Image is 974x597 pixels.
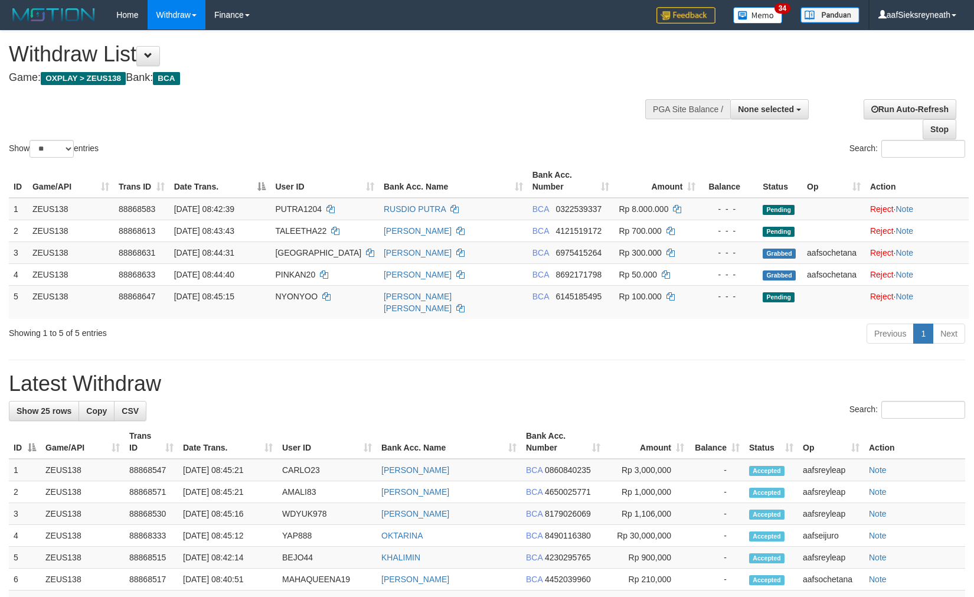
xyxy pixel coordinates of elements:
a: Note [869,575,887,584]
span: Rp 50.000 [619,270,657,279]
span: Pending [763,205,795,215]
a: Previous [867,324,914,344]
span: Grabbed [763,249,796,259]
th: User ID: activate to sort column ascending [270,164,379,198]
span: Accepted [749,575,785,585]
span: Accepted [749,466,785,476]
td: ZEUS138 [41,525,125,547]
td: ZEUS138 [28,285,114,319]
td: 4 [9,263,28,285]
th: ID: activate to sort column descending [9,425,41,459]
td: Rp 3,000,000 [605,459,689,481]
span: BCA [532,226,549,236]
a: CSV [114,401,146,421]
td: · [865,263,969,285]
img: Button%20Memo.svg [733,7,783,24]
span: Copy 6145185495 to clipboard [555,292,602,301]
td: Rp 1,106,000 [605,503,689,525]
span: [DATE] 08:44:40 [174,270,234,279]
img: panduan.png [800,7,859,23]
td: [DATE] 08:42:14 [178,547,277,569]
td: · [865,220,969,242]
th: Status [758,164,802,198]
td: 1 [9,198,28,220]
a: Reject [870,270,894,279]
a: Note [895,292,913,301]
span: BCA [526,509,542,518]
td: · [865,198,969,220]
th: Game/API: activate to sort column ascending [41,425,125,459]
span: Accepted [749,531,785,541]
a: [PERSON_NAME] [PERSON_NAME] [384,292,452,313]
div: - - - [705,269,753,280]
td: Rp 1,000,000 [605,481,689,503]
a: Reject [870,226,894,236]
label: Search: [849,401,965,419]
button: None selected [730,99,809,119]
td: ZEUS138 [28,220,114,242]
th: Bank Acc. Number: activate to sort column ascending [521,425,605,459]
span: Copy 0860840235 to clipboard [545,465,591,475]
a: Show 25 rows [9,401,79,421]
span: TALEETHA22 [275,226,326,236]
span: BCA [532,248,549,257]
td: - [689,525,744,547]
span: BCA [153,72,179,85]
span: PUTRA1204 [275,204,322,214]
div: - - - [705,203,753,215]
td: aafsreyleap [798,503,864,525]
td: [DATE] 08:40:51 [178,569,277,591]
td: Rp 30,000,000 [605,525,689,547]
td: aafseijuro [798,525,864,547]
span: 88868633 [119,270,155,279]
th: Bank Acc. Name: activate to sort column ascending [377,425,521,459]
span: 88868631 [119,248,155,257]
th: Status: activate to sort column ascending [744,425,798,459]
span: Copy 8490116380 to clipboard [545,531,591,540]
span: Rp 700.000 [619,226,661,236]
td: 5 [9,285,28,319]
a: Next [933,324,965,344]
label: Show entries [9,140,99,158]
span: Show 25 rows [17,406,71,416]
td: aafsreyleap [798,547,864,569]
span: 34 [774,3,790,14]
span: Rp 100.000 [619,292,661,301]
td: ZEUS138 [28,263,114,285]
span: Accepted [749,553,785,563]
span: BCA [526,553,542,562]
a: Note [895,226,913,236]
td: 4 [9,525,41,547]
a: [PERSON_NAME] [384,226,452,236]
td: - [689,569,744,591]
a: [PERSON_NAME] [384,270,452,279]
span: Rp 8.000.000 [619,204,668,214]
input: Search: [881,140,965,158]
td: [DATE] 08:45:12 [178,525,277,547]
th: Bank Acc. Number: activate to sort column ascending [528,164,615,198]
a: Reject [870,292,894,301]
td: ZEUS138 [41,459,125,481]
span: Copy 6975415264 to clipboard [555,248,602,257]
div: PGA Site Balance / [645,99,730,119]
td: · [865,242,969,263]
span: BCA [526,531,542,540]
span: Copy 4230295765 to clipboard [545,553,591,562]
th: Date Trans.: activate to sort column ascending [178,425,277,459]
label: Search: [849,140,965,158]
a: Run Auto-Refresh [864,99,956,119]
td: [DATE] 08:45:16 [178,503,277,525]
td: 2 [9,481,41,503]
span: Accepted [749,510,785,520]
td: aafsreyleap [798,459,864,481]
span: BCA [532,270,549,279]
td: 2 [9,220,28,242]
td: ZEUS138 [41,503,125,525]
td: 3 [9,503,41,525]
a: [PERSON_NAME] [381,465,449,475]
td: [DATE] 08:45:21 [178,459,277,481]
a: Note [895,204,913,214]
th: Op: activate to sort column ascending [802,164,865,198]
td: ZEUS138 [28,198,114,220]
img: Feedback.jpg [656,7,715,24]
